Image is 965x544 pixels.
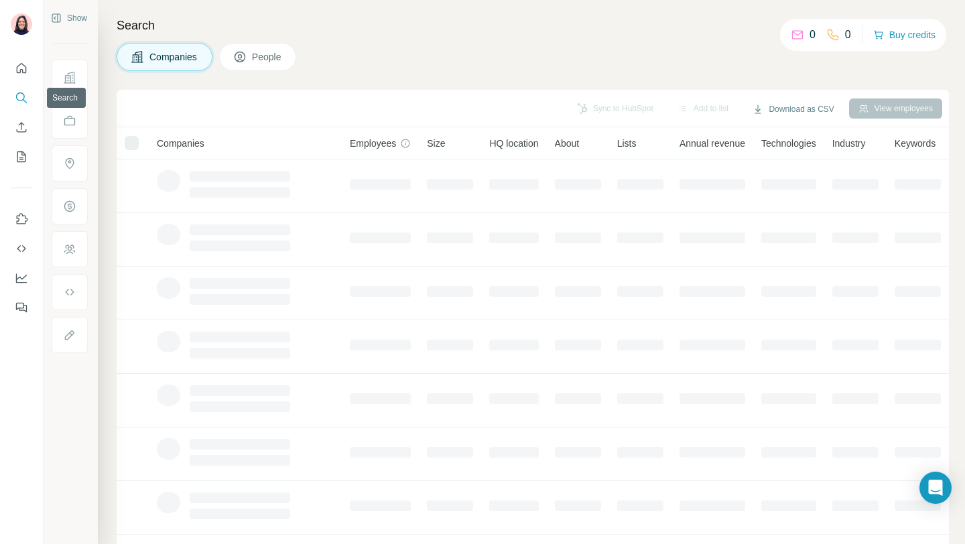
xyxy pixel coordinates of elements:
[350,137,396,150] span: Employees
[489,137,538,150] span: HQ location
[873,25,936,44] button: Buy credits
[810,27,816,43] p: 0
[555,137,580,150] span: About
[252,50,283,64] span: People
[11,207,32,231] button: Use Surfe on LinkedIn
[11,266,32,290] button: Dashboard
[895,137,936,150] span: Keywords
[832,137,866,150] span: Industry
[149,50,198,64] span: Companies
[761,137,816,150] span: Technologies
[680,137,745,150] span: Annual revenue
[11,13,32,35] img: Avatar
[157,137,204,150] span: Companies
[42,8,96,28] button: Show
[11,56,32,80] button: Quick start
[919,472,952,504] div: Open Intercom Messenger
[11,115,32,139] button: Enrich CSV
[427,137,445,150] span: Size
[11,295,32,320] button: Feedback
[617,137,637,150] span: Lists
[11,145,32,169] button: My lists
[845,27,851,43] p: 0
[117,16,949,35] h4: Search
[11,236,32,261] button: Use Surfe API
[11,86,32,110] button: Search
[743,99,843,119] button: Download as CSV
